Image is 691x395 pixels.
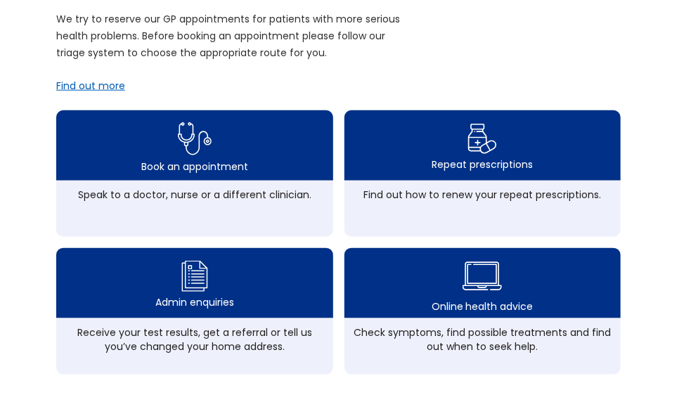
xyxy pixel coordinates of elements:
[178,118,212,160] img: book appointment icon
[56,110,333,237] a: book appointment icon Book an appointmentSpeak to a doctor, nurse or a different clinician.
[351,188,614,202] div: Find out how to renew your repeat prescriptions.
[432,157,533,171] div: Repeat prescriptions
[56,248,333,375] a: admin enquiry iconAdmin enquiriesReceive your test results, get a referral or tell us you’ve chan...
[63,188,326,202] div: Speak to a doctor, nurse or a different clinician.
[179,257,210,295] img: admin enquiry icon
[344,110,621,237] a: repeat prescription iconRepeat prescriptionsFind out how to renew your repeat prescriptions.
[351,325,614,354] div: Check symptoms, find possible treatments and find out when to seek help.
[463,253,502,299] img: health advice icon
[155,295,234,309] div: Admin enquiries
[56,11,401,61] p: We try to reserve our GP appointments for patients with more serious health problems. Before book...
[141,160,248,174] div: Book an appointment
[56,79,125,93] a: Find out more
[432,299,534,313] div: Online health advice
[344,248,621,375] a: health advice iconOnline health adviceCheck symptoms, find possible treatments and find out when ...
[63,325,326,354] div: Receive your test results, get a referral or tell us you’ve changed your home address.
[467,120,498,157] img: repeat prescription icon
